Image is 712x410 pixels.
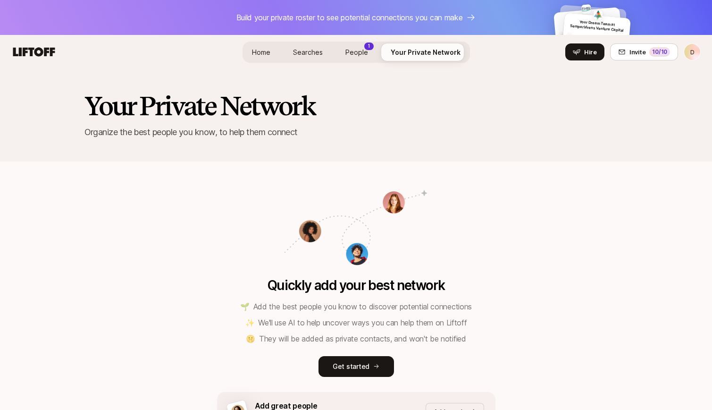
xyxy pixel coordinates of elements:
span: People [345,47,368,57]
span: Invite [629,47,645,57]
p: D [690,49,695,55]
a: Home [244,43,278,61]
p: Someone incredible [576,34,627,44]
p: Get started [333,361,369,372]
span: Searches [293,47,323,57]
p: They will be added as private contacts, and won't be notified [246,333,466,345]
img: empty-state.png [281,162,432,272]
div: 10 /10 [649,47,670,57]
span: Home [252,47,270,57]
span: Your Dream Team at SemperVirens Venture Capital [570,19,624,33]
button: Invite10/10 [610,43,678,60]
h2: Your Private Network [84,92,628,120]
a: Your Private Network [383,43,468,61]
span: Hire [584,47,597,57]
button: Get started [318,356,394,377]
img: default-avatar.svg [558,31,566,40]
span: Your Private Network [391,47,461,57]
a: Searches [285,43,330,61]
span: ✨ [245,318,255,327]
img: abedf3aa_7c00_4175_9002_aab621af848c.jpg [581,4,591,14]
a: People1 [338,43,376,61]
button: Hire [565,43,604,60]
p: Organize the best people you know, to help them connect [84,126,628,139]
p: Add the best people you know to discover potential connections [240,300,472,313]
img: df059fac_69e4_4916_a00c_c4da1adfafdf.jpg [593,10,603,20]
p: Build your private roster to see potential connections you can make [236,11,463,24]
p: 1 [368,43,370,50]
img: default-avatar.svg [565,32,574,41]
p: Quickly add your best network [268,278,444,293]
span: 🤫 [246,334,255,343]
button: D [684,43,701,60]
p: We'll use AI to help uncover ways you can help them on Liftoff [245,316,467,329]
span: 🌱 [240,302,250,311]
